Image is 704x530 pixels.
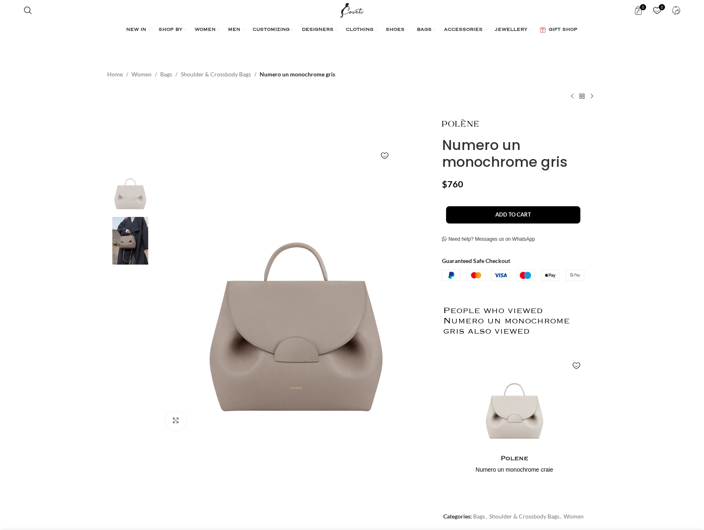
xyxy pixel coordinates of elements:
span: JEWELLERY [495,27,527,33]
span: CUSTOMIZING [253,27,290,33]
h4: Polene [443,454,586,464]
a: SHOP BY [159,22,186,38]
img: Polene [442,113,479,133]
a: Shoulder & Crossbody Bags [489,513,559,520]
a: ACCESSORIES [444,22,487,38]
span: DESIGNERS [302,27,334,33]
a: MEN [228,22,244,38]
a: NEW IN [126,22,150,38]
a: Shoulder & Crossbody Bags [181,70,251,79]
span: 0 [659,4,665,10]
span: SHOES [386,27,405,33]
span: Categories: [443,513,472,520]
strong: Guaranteed Safe Checkout [442,257,510,264]
span: GIFT SHOP [549,27,577,33]
bdi: 760 [442,179,463,189]
a: GIFT SHOP [540,22,577,38]
img: Polene-Numero-un-monochrome-craie.png [443,353,586,452]
div: 1 / 2 [443,353,586,485]
a: Polene Numero un monochrome craie $760.00 [443,452,586,485]
a: 0 [630,2,646,18]
span: BAGS [417,27,432,33]
span: , [560,512,561,521]
a: Search [20,2,36,18]
a: 0 [649,2,665,18]
div: My Wishlist [649,2,665,18]
span: Numero un monochrome gris [260,70,335,79]
div: Main navigation [20,22,684,38]
a: Women [564,513,584,520]
img: Polene-Numero-un-monochrome-gris [159,165,432,437]
span: , [486,512,487,521]
span: CLOTHING [346,27,373,33]
a: DESIGNERS [302,22,338,38]
span: MEN [228,27,240,33]
a: JEWELLERY [495,22,531,38]
span: ACCESSORIES [444,27,483,33]
span: NEW IN [126,27,146,33]
a: Site logo [338,6,366,13]
button: Add to cart [446,206,580,224]
h1: Numero un monochrome gris [442,137,597,171]
a: SHOES [386,22,409,38]
img: Polene bag [105,217,155,265]
img: GiftBag [540,27,546,32]
a: Need help? Messages us on WhatsApp [442,236,535,243]
a: WOMEN [195,22,220,38]
a: Bags [160,70,172,79]
span: SHOP BY [159,27,182,33]
span: WOMEN [195,27,216,33]
img: guaranteed-safe-checkout-bordered.j [442,270,584,281]
span: $ [442,179,447,189]
nav: Breadcrumb [107,70,335,79]
img: Polene [105,165,155,213]
a: CUSTOMIZING [253,22,294,38]
a: BAGS [417,22,436,38]
a: Previous product [567,91,577,101]
h2: People who viewed Numero un monochrome gris also viewed [443,289,586,353]
a: Home [107,70,123,79]
span: 0 [640,4,646,10]
a: Next product [587,91,597,101]
a: Women [131,70,152,79]
a: Bags [473,513,485,520]
a: CLOTHING [346,22,377,38]
span: $760.00 [504,477,525,484]
h4: Numero un monochrome craie [443,466,586,474]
